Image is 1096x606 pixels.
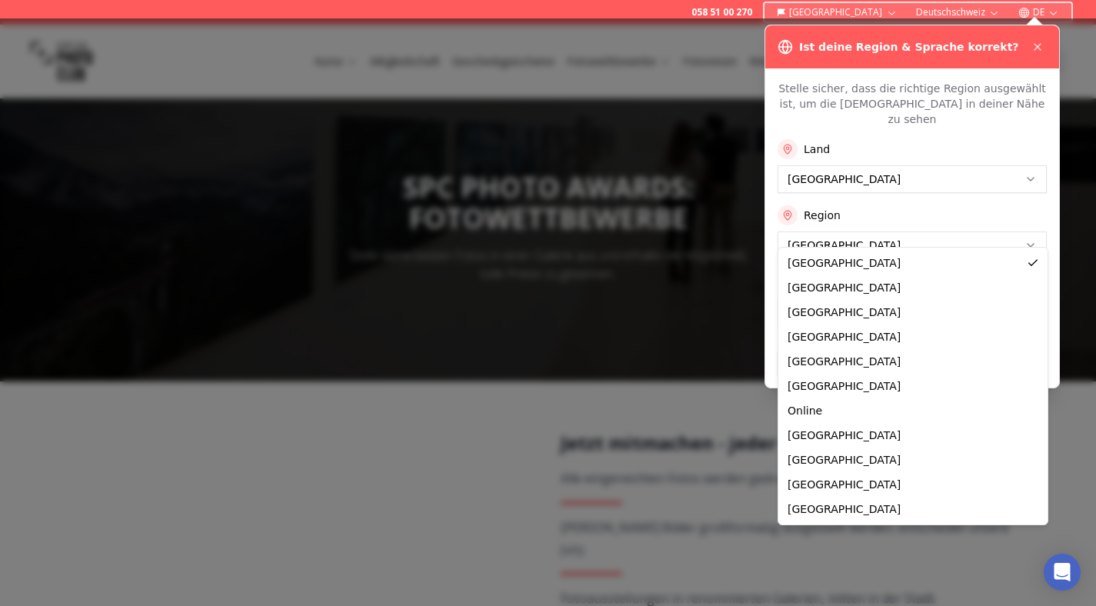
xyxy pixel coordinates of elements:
span: [GEOGRAPHIC_DATA] [788,257,901,269]
span: [GEOGRAPHIC_DATA] [788,281,901,294]
span: [GEOGRAPHIC_DATA] [788,478,901,491]
span: [GEOGRAPHIC_DATA] [788,429,901,441]
span: [GEOGRAPHIC_DATA] [788,380,901,392]
span: [GEOGRAPHIC_DATA] [788,503,901,515]
span: [GEOGRAPHIC_DATA] [788,331,901,343]
span: [GEOGRAPHIC_DATA] [788,355,901,368]
span: Online [788,405,822,417]
span: [GEOGRAPHIC_DATA] [788,306,901,318]
span: [GEOGRAPHIC_DATA] [788,454,901,466]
